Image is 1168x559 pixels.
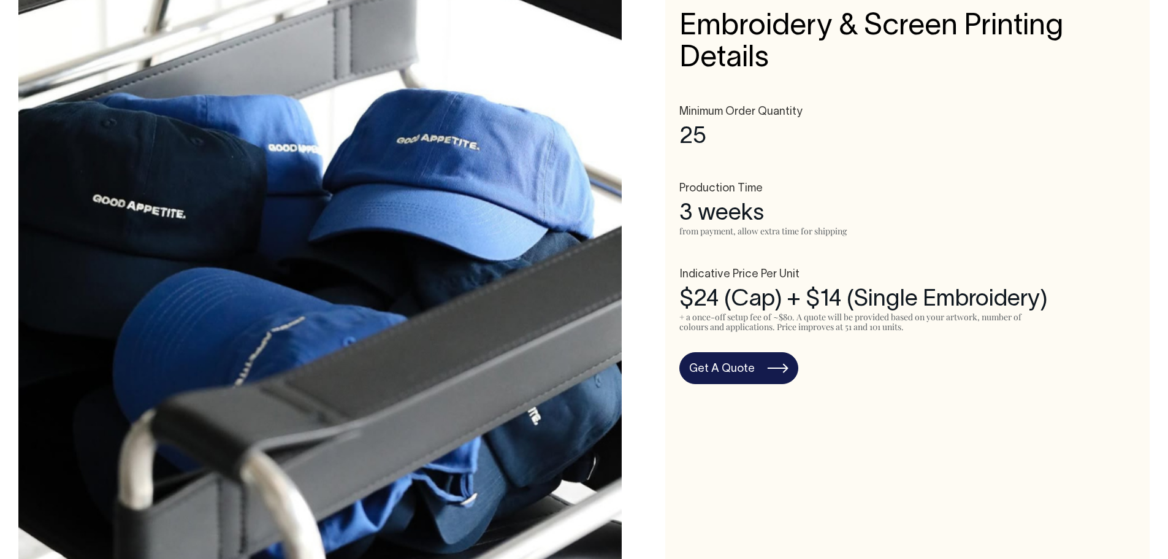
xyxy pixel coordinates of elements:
[679,125,1136,150] div: 25
[679,352,798,384] a: Get A Quote
[679,287,1136,313] div: $24 (Cap) + $14 (Single Embroidery)
[679,183,1136,195] h3: Production Time
[679,269,1136,281] h3: Indicative Price Per Unit
[679,201,1136,227] div: 3 weeks
[679,11,1136,76] h3: Embroidery & Screen Printing Details
[679,106,1136,118] h3: Minimum Order Quantity
[679,312,1044,331] div: + a once-off setup fee of ~$80. A quote will be provided based on your artwork, number of colours...
[679,226,1044,236] div: from payment, allow extra time for shipping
